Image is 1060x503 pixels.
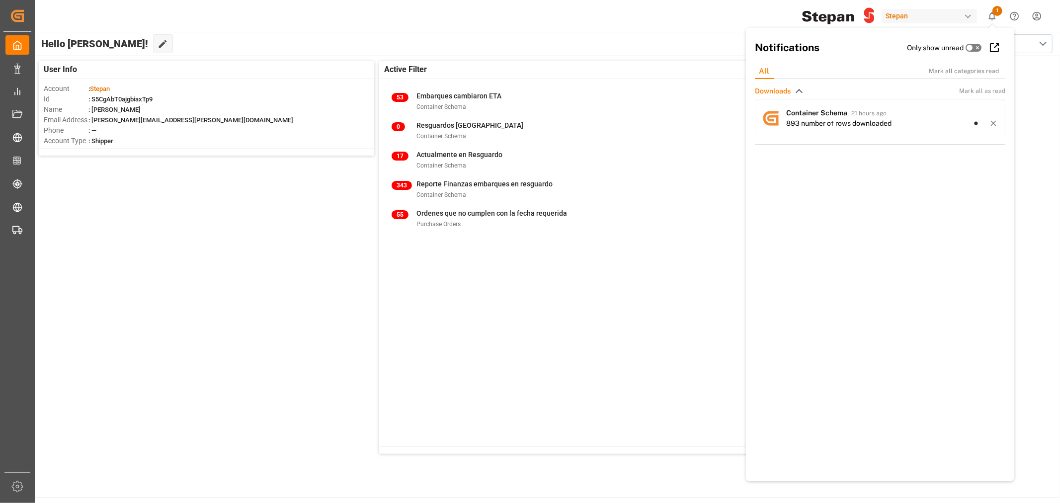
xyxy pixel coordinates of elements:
[755,99,1005,137] a: avatarContainer Schema21 hours ago893 number of rows downloaded
[44,64,77,76] span: User Info
[44,136,88,146] span: Account Type
[992,6,1002,16] span: 1
[907,43,964,53] label: Only show unread
[416,180,553,188] span: Reporte Finanzas embarques en resguardo
[755,40,907,56] h2: Notifications
[416,151,502,159] span: Actualmente en Resguardo
[392,152,408,161] span: 17
[88,95,153,103] span: : S5CgAbT0ajgbiaxTp9
[959,86,1005,95] span: Mark all as read
[755,102,786,134] img: avatar
[751,64,777,79] div: All
[44,104,88,115] span: Name
[41,34,148,53] span: Hello [PERSON_NAME]!
[90,85,110,92] span: Stepan
[416,133,466,140] span: Container Schema
[88,137,113,145] span: : Shipper
[416,162,466,169] span: Container Schema
[416,209,567,217] span: Ordenes que no cumplen con la fecha requerida
[416,121,523,129] span: Resguardos [GEOGRAPHIC_DATA]
[416,191,466,198] span: Container Schema
[882,6,981,25] button: Stepan
[416,92,501,100] span: Embarques cambiaron ETA
[802,7,875,25] img: Stepan_Company_logo.svg.png_1713531530.png
[392,122,405,131] span: 0
[44,84,88,94] span: Account
[392,91,958,112] a: 53Embarques cambiaron ETAContainer Schema
[392,208,958,229] a: 55Ordenes que no cumplen con la fecha requeridaPurchase Orders
[44,94,88,104] span: Id
[88,85,110,92] span: :
[392,93,408,102] span: 53
[384,64,427,76] span: Active Filter
[755,86,791,96] span: Downloads
[44,115,88,125] span: Email Address
[416,221,461,228] span: Purchase Orders
[392,150,958,170] a: 17Actualmente en ResguardoContainer Schema
[44,125,88,136] span: Phone
[786,109,847,117] span: Container Schema
[851,110,887,117] span: 21 hours ago
[88,106,141,113] span: : [PERSON_NAME]
[392,120,958,141] a: 0Resguardos [GEOGRAPHIC_DATA]Container Schema
[981,5,1003,27] button: show 1 new notifications
[392,179,958,200] a: 343Reporte Finanzas embarques en resguardoContainer Schema
[929,67,1009,76] div: Mark all categories read
[882,9,977,23] div: Stepan
[786,118,892,129] div: 893 number of rows downloaded
[392,181,412,190] span: 343
[88,127,96,134] span: : —
[392,210,408,219] span: 55
[1003,5,1026,27] button: Help Center
[416,103,466,110] span: Container Schema
[88,116,293,124] span: : [PERSON_NAME][EMAIL_ADDRESS][PERSON_NAME][DOMAIN_NAME]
